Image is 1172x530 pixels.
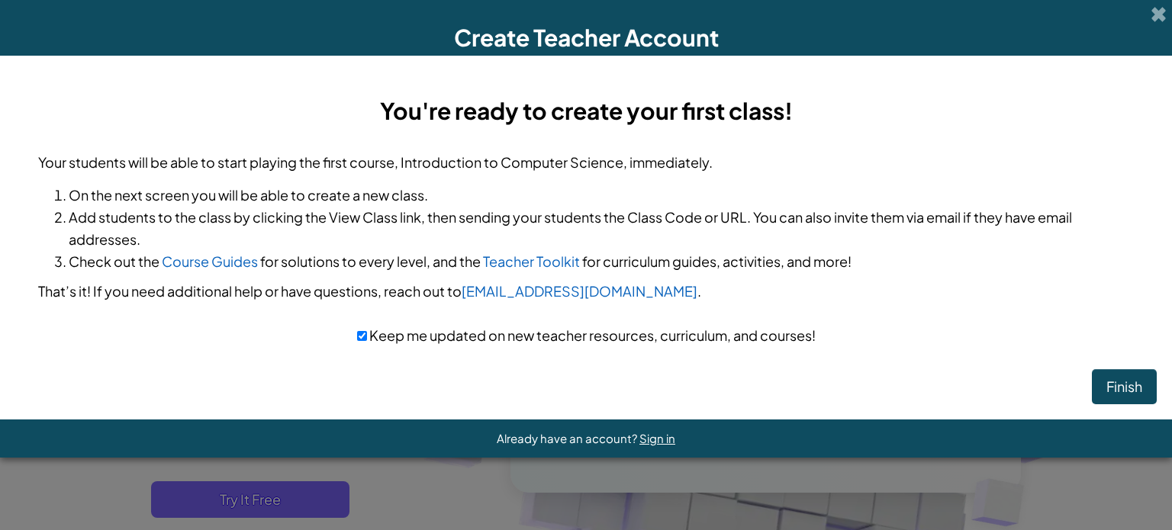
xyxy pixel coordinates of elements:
li: Add students to the class by clicking the View Class link, then sending your students the Class C... [69,206,1134,250]
span: for solutions to every level, and the [260,252,481,270]
button: Finish [1092,369,1157,404]
span: Already have an account? [497,431,639,445]
span: Create Teacher Account [454,23,719,52]
li: On the next screen you will be able to create a new class. [69,184,1134,206]
span: That’s it! If you need additional help or have questions, reach out to . [38,282,701,300]
span: Keep me updated on new teacher resources, curriculum, and courses! [367,326,816,344]
a: Course Guides [162,252,258,270]
span: Check out the [69,252,159,270]
a: Sign in [639,431,675,445]
a: [EMAIL_ADDRESS][DOMAIN_NAME] [462,282,697,300]
p: Your students will be able to start playing the first course, Introduction to Computer Science, i... [38,151,1134,173]
a: Teacher Toolkit [483,252,580,270]
h3: You're ready to create your first class! [38,94,1134,128]
span: for curriculum guides, activities, and more! [582,252,852,270]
